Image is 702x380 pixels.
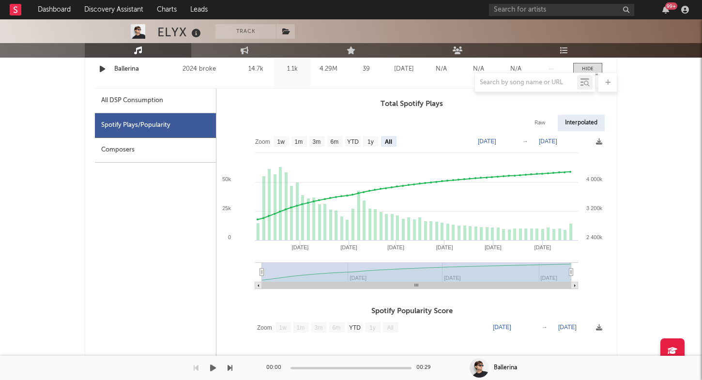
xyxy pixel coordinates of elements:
[586,234,603,240] text: 2 400k
[478,138,496,145] text: [DATE]
[527,115,553,131] div: Raw
[95,113,216,138] div: Spotify Plays/Popularity
[276,64,308,74] div: 1.1k
[522,138,528,145] text: →
[222,176,231,182] text: 50k
[385,138,392,145] text: All
[665,2,677,10] div: 99 +
[333,324,341,331] text: 6m
[313,138,321,145] text: 3m
[369,324,376,331] text: 1y
[475,79,577,87] input: Search by song name or URL
[349,324,361,331] text: YTD
[222,205,231,211] text: 25k
[240,64,272,74] div: 14.7k
[425,64,458,74] div: N/A
[416,362,436,374] div: 00:29
[216,305,607,317] h3: Spotify Popularity Score
[462,64,495,74] div: N/A
[215,24,276,39] button: Track
[388,64,420,74] div: [DATE]
[542,324,548,331] text: →
[114,64,178,74] a: Ballerina
[313,64,344,74] div: 4.29M
[315,324,323,331] text: 3m
[586,205,603,211] text: 3 200k
[485,244,502,250] text: [DATE]
[183,63,235,75] div: 2024 broke
[558,324,577,331] text: [DATE]
[101,95,163,106] div: All DSP Consumption
[95,89,216,113] div: All DSP Consumption
[279,324,287,331] text: 1w
[216,98,607,110] h3: Total Spotify Plays
[292,244,309,250] text: [DATE]
[489,4,634,16] input: Search for artists
[331,138,339,145] text: 6m
[367,138,374,145] text: 1y
[255,138,270,145] text: Zoom
[500,64,532,74] div: N/A
[558,115,605,131] div: Interpolated
[347,138,359,145] text: YTD
[228,234,231,240] text: 0
[295,138,303,145] text: 1m
[494,364,517,372] div: Ballerina
[157,24,203,40] div: ELYX
[539,138,557,145] text: [DATE]
[257,324,272,331] text: Zoom
[387,244,404,250] text: [DATE]
[95,138,216,163] div: Composers
[662,6,669,14] button: 99+
[387,324,393,331] text: All
[436,244,453,250] text: [DATE]
[297,324,305,331] text: 1m
[266,362,286,374] div: 00:00
[340,244,357,250] text: [DATE]
[493,324,511,331] text: [DATE]
[277,138,285,145] text: 1w
[534,244,551,250] text: [DATE]
[349,64,383,74] div: 39
[586,176,603,182] text: 4 000k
